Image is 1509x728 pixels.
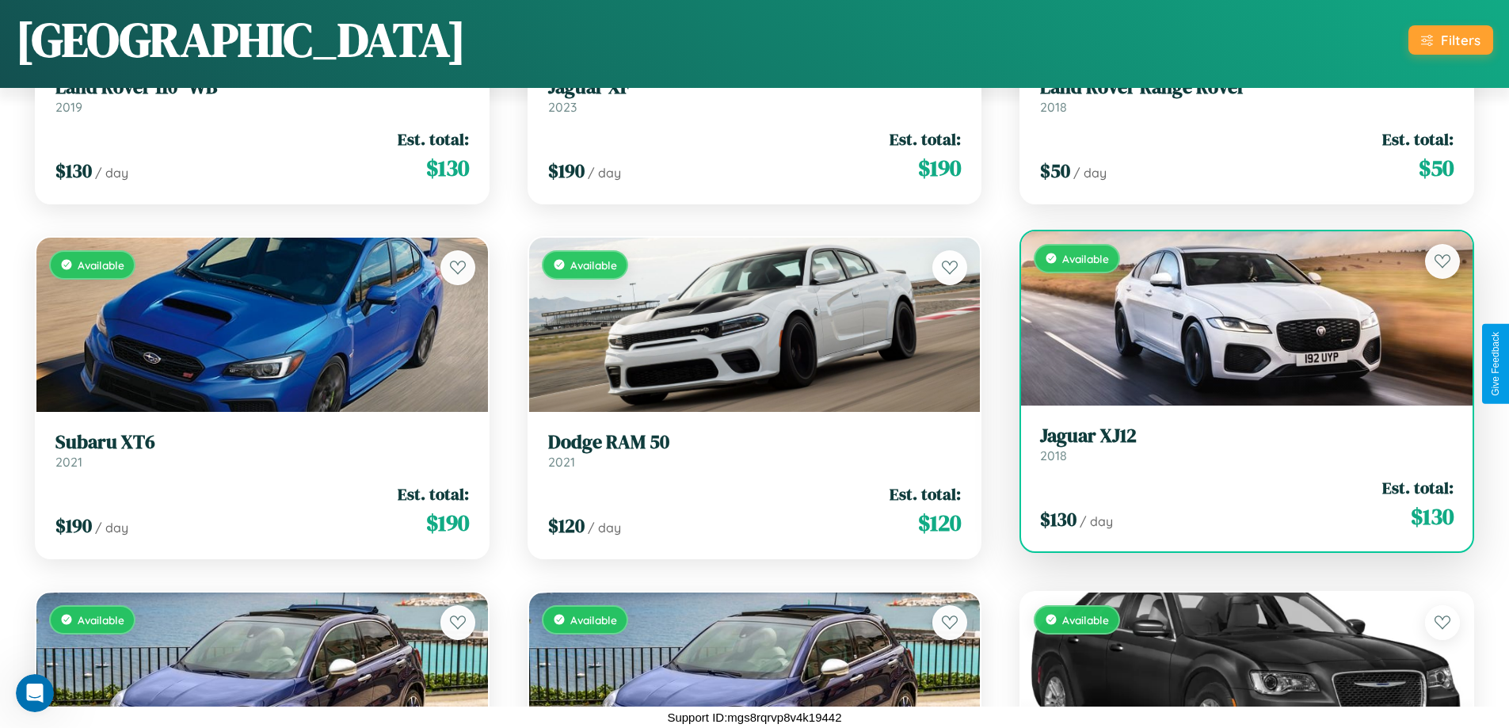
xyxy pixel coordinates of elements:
[548,158,585,184] span: $ 190
[548,76,962,115] a: Jaguar XF2023
[55,99,82,115] span: 2019
[1040,425,1454,463] a: Jaguar XJ122018
[1040,506,1076,532] span: $ 130
[1062,252,1109,265] span: Available
[548,431,962,470] a: Dodge RAM 502021
[1080,513,1113,529] span: / day
[426,152,469,184] span: $ 130
[1073,165,1107,181] span: / day
[588,165,621,181] span: / day
[95,520,128,536] span: / day
[55,158,92,184] span: $ 130
[548,431,962,454] h3: Dodge RAM 50
[95,165,128,181] span: / day
[1040,425,1454,448] h3: Jaguar XJ12
[548,76,962,99] h3: Jaguar XF
[16,674,54,712] iframe: Intercom live chat
[55,76,469,99] h3: Land Rover 110" WB
[426,507,469,539] span: $ 190
[570,613,617,627] span: Available
[398,128,469,151] span: Est. total:
[55,431,469,454] h3: Subaru XT6
[918,507,961,539] span: $ 120
[667,707,841,728] p: Support ID: mgs8rqrvp8v4k19442
[1040,158,1070,184] span: $ 50
[890,482,961,505] span: Est. total:
[570,258,617,272] span: Available
[1040,99,1067,115] span: 2018
[548,99,577,115] span: 2023
[548,513,585,539] span: $ 120
[398,482,469,505] span: Est. total:
[1382,476,1454,499] span: Est. total:
[55,76,469,115] a: Land Rover 110" WB2019
[1040,448,1067,463] span: 2018
[78,258,124,272] span: Available
[588,520,621,536] span: / day
[1408,25,1493,55] button: Filters
[55,431,469,470] a: Subaru XT62021
[78,613,124,627] span: Available
[1040,76,1454,99] h3: Land Rover Range Rover
[1062,613,1109,627] span: Available
[1419,152,1454,184] span: $ 50
[1411,501,1454,532] span: $ 130
[55,513,92,539] span: $ 190
[16,7,466,72] h1: [GEOGRAPHIC_DATA]
[1040,76,1454,115] a: Land Rover Range Rover2018
[890,128,961,151] span: Est. total:
[1490,332,1501,396] div: Give Feedback
[55,454,82,470] span: 2021
[918,152,961,184] span: $ 190
[1441,32,1480,48] div: Filters
[548,454,575,470] span: 2021
[1382,128,1454,151] span: Est. total:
